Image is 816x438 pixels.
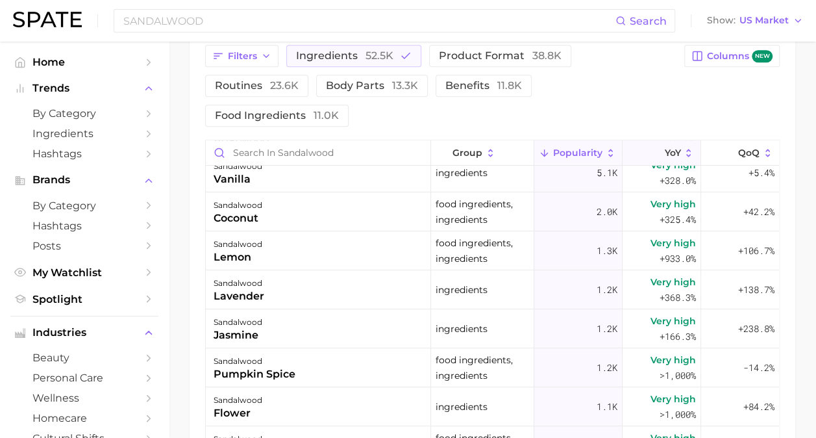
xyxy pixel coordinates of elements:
[650,274,696,290] span: Very high
[743,360,774,376] span: -14.2%
[532,49,562,62] span: 38.8k
[597,165,617,181] span: 5.1k
[436,196,530,227] span: food ingredients, ingredients
[660,173,696,188] span: +328.0%
[743,399,774,415] span: +84.2%
[206,153,779,192] button: sandalwoodvanillaingredients5.1kVery high+328.0%+5.4%
[32,392,136,404] span: wellness
[436,282,488,298] span: ingredients
[10,323,158,342] button: Industries
[436,321,488,337] span: ingredients
[392,79,418,92] span: 13.3k
[738,321,774,337] span: +238.8%
[32,200,136,212] span: by Category
[32,220,136,232] span: Hashtags
[214,315,262,330] div: sandalwood
[206,270,779,309] button: sandalwoodlavenderingredients1.2kVery high+368.3%+138.7%
[32,293,136,305] span: Spotlight
[10,368,158,388] a: personal care
[10,408,158,428] a: homecare
[701,140,779,166] button: QoQ
[214,406,262,421] div: flower
[296,51,393,61] span: ingredients
[748,165,774,181] span: +5.4%
[738,282,774,298] span: +138.7%
[534,140,623,166] button: Popularity
[32,266,136,279] span: My Watchlist
[228,51,257,62] span: Filters
[10,236,158,256] a: Posts
[597,243,617,259] span: 1.3k
[630,15,667,27] span: Search
[32,412,136,424] span: homecare
[597,321,617,337] span: 1.2k
[10,196,158,216] a: by Category
[650,391,696,407] span: Very high
[684,45,780,67] button: Columnsnew
[10,348,158,368] a: beauty
[206,192,779,231] button: sandalwoodcoconutfood ingredients, ingredients2.0kVery high+325.4%+42.2%
[10,216,158,236] a: Hashtags
[623,140,700,166] button: YoY
[436,399,488,415] span: ingredients
[704,12,806,29] button: ShowUS Market
[214,354,295,369] div: sandalwood
[32,240,136,252] span: Posts
[214,393,262,408] div: sandalwood
[439,51,562,61] span: product format
[32,327,136,339] span: Industries
[10,170,158,190] button: Brands
[32,174,136,186] span: Brands
[32,127,136,140] span: Ingredients
[436,352,530,383] span: food ingredients, ingredients
[32,352,136,364] span: beauty
[270,79,299,92] span: 23.6k
[122,10,615,32] input: Search here for a brand, industry, or ingredient
[597,282,617,298] span: 1.2k
[215,110,339,121] span: food ingredients
[660,408,696,420] span: >1,000%
[206,348,779,387] button: sandalwoodpumpkin spicefood ingredients, ingredients1.2kVery high>1,000%-14.2%
[215,81,299,91] span: routines
[650,313,696,329] span: Very high
[214,367,295,382] div: pumpkin spice
[738,243,774,259] span: +106.7%
[738,148,760,158] span: QoQ
[314,109,339,122] span: 11.0k
[32,56,136,68] span: Home
[436,165,488,181] span: ingredients
[206,387,779,426] button: sandalwoodfloweringredients1.1kVery high>1,000%+84.2%
[206,140,430,165] input: Search in sandalwood
[214,276,264,291] div: sandalwood
[206,309,779,348] button: sandalwoodjasmineingredients1.2kVery high+166.3%+238.8%
[32,107,136,120] span: by Category
[326,81,418,91] span: body parts
[739,17,789,24] span: US Market
[650,196,696,212] span: Very high
[664,148,680,158] span: YoY
[553,148,602,158] span: Popularity
[214,328,262,343] div: jasmine
[650,352,696,368] span: Very high
[10,103,158,123] a: by Category
[650,235,696,251] span: Very high
[597,399,617,415] span: 1.1k
[743,204,774,220] span: +42.2%
[445,81,522,91] span: benefits
[214,237,262,252] div: sandalwood
[205,45,278,67] button: Filters
[10,144,158,164] a: Hashtags
[452,148,482,158] span: group
[365,49,393,62] span: 52.5k
[707,50,773,62] span: Columns
[10,289,158,309] a: Spotlight
[13,12,82,27] img: SPATE
[660,369,696,381] span: >1,000%
[32,372,136,384] span: personal care
[707,17,736,24] span: Show
[10,123,158,144] a: Ingredients
[660,212,696,227] span: +325.4%
[436,235,530,266] span: food ingredients, ingredients
[431,140,535,166] button: group
[32,148,136,160] span: Hashtags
